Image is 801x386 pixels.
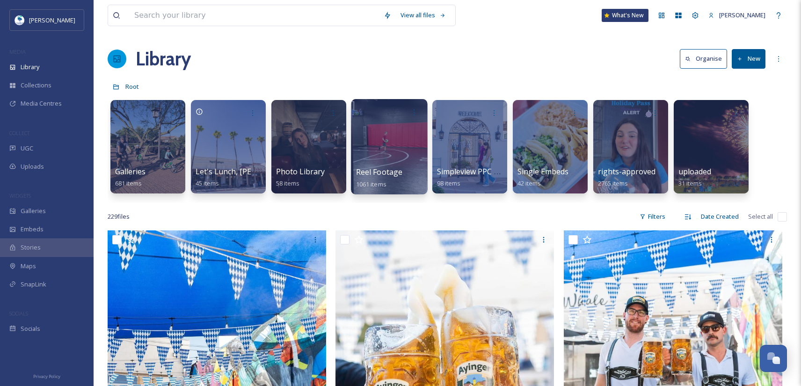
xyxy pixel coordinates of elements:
[678,179,702,187] span: 31 items
[196,166,319,177] span: Let's Lunch, [PERSON_NAME]! Pass
[598,167,655,187] a: rights-approved2765 items
[678,166,711,177] span: uploaded
[21,280,46,289] span: SnapLink
[276,179,299,187] span: 58 items
[33,370,60,381] a: Privacy Policy
[719,11,765,19] span: [PERSON_NAME]
[396,6,451,24] a: View all files
[21,262,36,271] span: Maps
[732,49,765,68] button: New
[29,16,75,24] span: [PERSON_NAME]
[9,310,28,317] span: SOCIALS
[602,9,648,22] a: What's New
[115,167,146,187] a: Galleries681 items
[696,207,743,226] div: Date Created
[21,324,40,333] span: Socials
[21,225,44,234] span: Embeds
[635,207,670,226] div: Filters
[21,63,39,71] span: Library
[598,179,628,187] span: 2765 items
[115,166,146,177] span: Galleries
[437,179,460,187] span: 98 items
[517,179,541,187] span: 42 items
[125,81,139,92] a: Root
[356,168,403,188] a: Reel Footage1061 items
[115,179,142,187] span: 681 items
[598,166,655,177] span: rights-approved
[21,243,41,252] span: Stories
[9,129,29,136] span: COLLECT
[680,49,727,68] button: Organise
[517,166,568,177] span: Single Embeds
[437,166,523,177] span: Simpleview PPC Updates
[9,48,26,55] span: MEDIA
[276,167,325,187] a: Photo Library58 items
[748,212,773,221] span: Select all
[21,144,33,153] span: UGC
[108,212,130,221] span: 229 file s
[196,167,319,187] a: Let's Lunch, [PERSON_NAME]! Pass45 items
[276,166,325,177] span: Photo Library
[196,179,219,187] span: 45 items
[437,167,523,187] a: Simpleview PPC Updates98 items
[125,82,139,91] span: Root
[356,167,403,177] span: Reel Footage
[15,15,24,25] img: download.jpeg
[130,5,379,26] input: Search your library
[21,81,51,90] span: Collections
[9,192,31,199] span: WIDGETS
[21,162,44,171] span: Uploads
[21,99,62,108] span: Media Centres
[356,179,386,188] span: 1061 items
[760,345,787,372] button: Open Chat
[678,167,711,187] a: uploaded31 items
[21,207,46,215] span: Galleries
[517,167,568,187] a: Single Embeds42 items
[33,373,60,379] span: Privacy Policy
[136,45,191,73] a: Library
[704,6,770,24] a: [PERSON_NAME]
